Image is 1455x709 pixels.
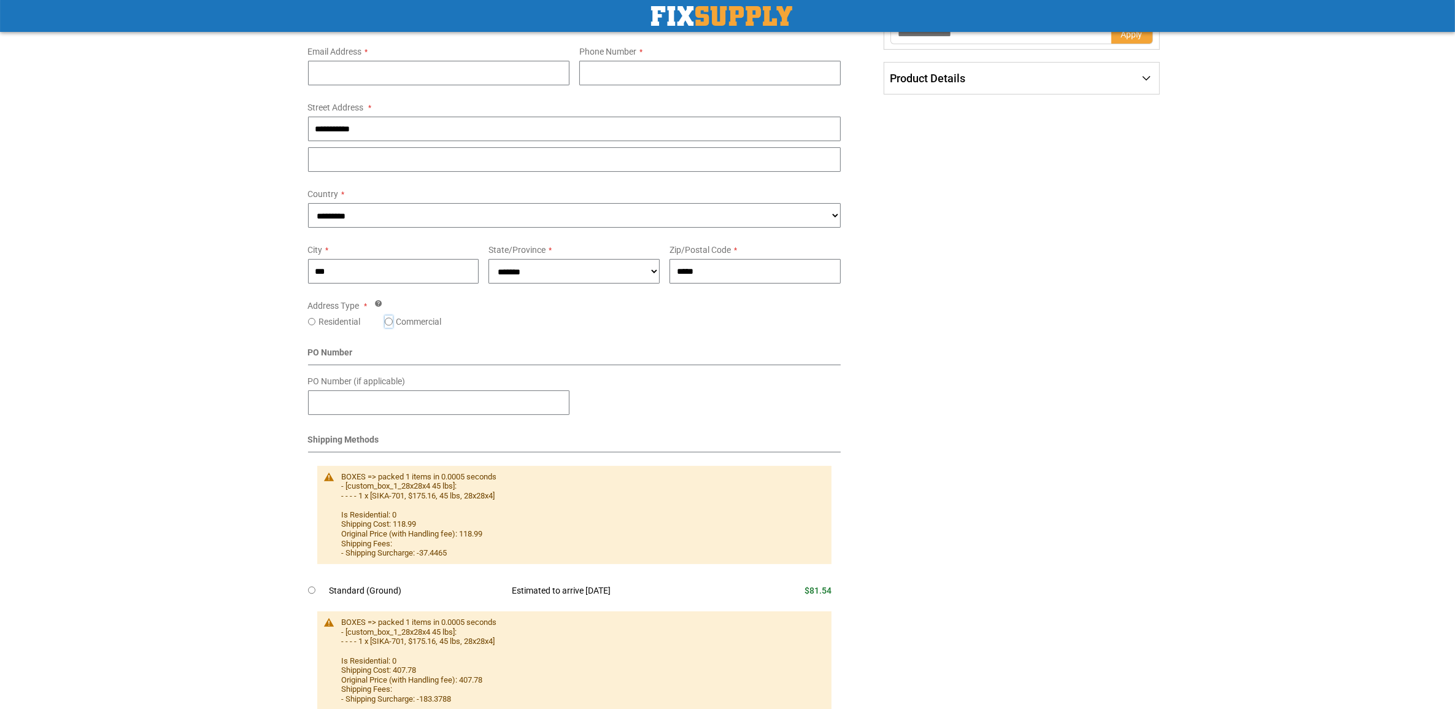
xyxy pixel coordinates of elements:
[308,245,323,255] span: City
[1121,29,1143,39] span: Apply
[342,472,820,558] div: BOXES => packed 1 items in 0.0005 seconds - [custom_box_1_28x28x4 45 lbs]: - - - - 1 x [SIKA-701,...
[308,189,339,199] span: Country
[396,316,441,328] label: Commercial
[579,47,636,56] span: Phone Number
[342,618,820,703] div: BOXES => packed 1 items in 0.0005 seconds - [custom_box_1_28x28x4 45 lbs]: - - - - 1 x [SIKA-701,...
[308,433,841,452] div: Shipping Methods
[308,346,841,365] div: PO Number
[890,72,965,85] span: Product Details
[488,245,546,255] span: State/Province
[651,6,792,26] img: Fix Industrial Supply
[308,47,362,56] span: Email Address
[330,578,503,604] td: Standard (Ground)
[651,6,792,26] a: store logo
[1111,25,1153,44] button: Apply
[308,376,406,386] span: PO Number (if applicable)
[318,316,360,328] label: Residential
[308,301,360,311] span: Address Type
[670,245,731,255] span: Zip/Postal Code
[503,578,739,604] td: Estimated to arrive [DATE]
[805,586,832,595] span: $81.54
[308,103,364,112] span: Street Address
